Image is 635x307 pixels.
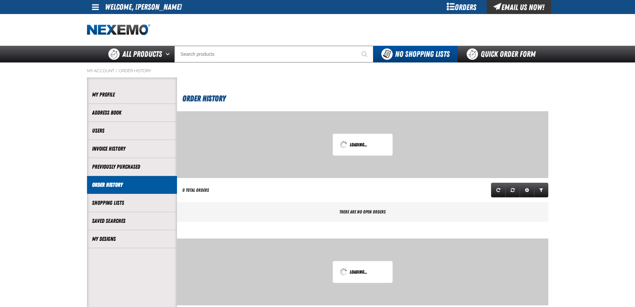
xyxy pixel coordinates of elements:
button: Start Searching [357,46,373,62]
a: Expand or Collapse Grid Filters [534,183,548,197]
span: / [115,68,118,73]
a: Users [92,127,172,135]
a: My Account [87,68,114,73]
a: Refresh grid action [491,183,506,197]
a: Expand or Collapse Grid Settings [520,183,534,197]
span: Order History [182,94,226,103]
a: Invoice History [92,145,172,153]
span: All Products [122,48,162,60]
button: You do not have available Shopping Lists. Open to Create a New List [373,46,458,62]
span: No Shopping Lists [395,49,450,59]
div: Loading... [340,141,386,149]
a: Order History [92,181,172,189]
a: Home [87,24,150,36]
span: There are no open orders [339,209,386,214]
a: Order History [119,68,151,73]
a: Shopping Lists [92,199,172,207]
button: Open All Products pages [163,46,174,62]
a: Quick Order Form [458,46,548,62]
a: My Profile [92,91,172,99]
a: Previously Purchased [92,163,172,171]
nav: Breadcrumbs [87,68,548,73]
div: 0 Total Orders [182,187,209,193]
img: Nexemo logo [87,24,150,36]
div: Loading... [340,268,386,276]
a: Address Book [92,109,172,117]
a: My Designs [92,235,172,243]
input: Search [174,46,373,62]
a: Reset grid action [505,183,520,197]
a: Saved Searches [92,217,172,225]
